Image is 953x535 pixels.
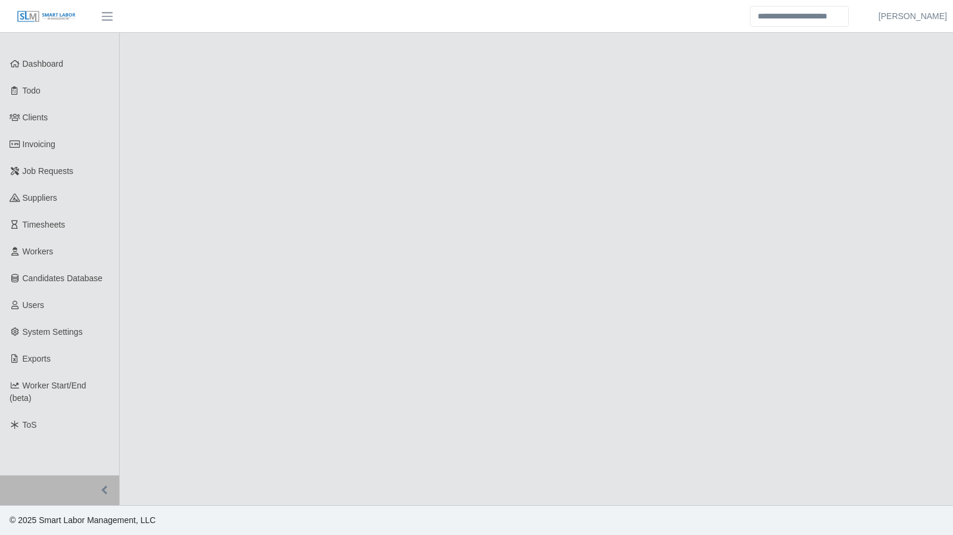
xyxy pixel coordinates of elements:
[23,139,55,149] span: Invoicing
[23,86,41,95] span: Todo
[750,6,849,27] input: Search
[23,59,64,69] span: Dashboard
[23,113,48,122] span: Clients
[23,327,83,337] span: System Settings
[10,381,86,403] span: Worker Start/End (beta)
[23,220,66,229] span: Timesheets
[10,515,155,525] span: © 2025 Smart Labor Management, LLC
[23,247,54,256] span: Workers
[879,10,947,23] a: [PERSON_NAME]
[23,273,103,283] span: Candidates Database
[23,166,74,176] span: Job Requests
[17,10,76,23] img: SLM Logo
[23,300,45,310] span: Users
[23,193,57,203] span: Suppliers
[23,354,51,363] span: Exports
[23,420,37,430] span: ToS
